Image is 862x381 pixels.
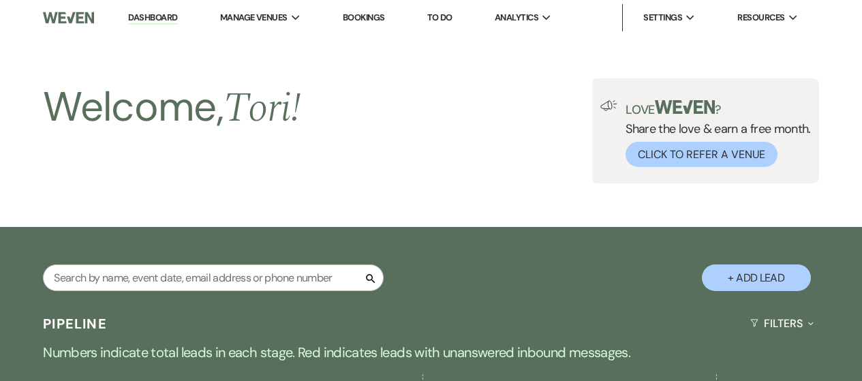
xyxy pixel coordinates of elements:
[220,11,288,25] span: Manage Venues
[702,264,811,291] button: + Add Lead
[600,100,617,111] img: loud-speaker-illustration.svg
[43,78,301,137] h2: Welcome,
[427,12,452,23] a: To Do
[43,3,93,32] img: Weven Logo
[617,100,811,167] div: Share the love & earn a free month.
[626,142,778,167] button: Click to Refer a Venue
[745,305,819,341] button: Filters
[43,314,107,333] h3: Pipeline
[737,11,784,25] span: Resources
[495,11,538,25] span: Analytics
[343,12,385,23] a: Bookings
[128,12,177,25] a: Dashboard
[626,100,811,116] p: Love ?
[655,100,715,114] img: weven-logo-green.svg
[643,11,682,25] span: Settings
[224,77,301,140] span: Tori !
[43,264,384,291] input: Search by name, event date, email address or phone number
